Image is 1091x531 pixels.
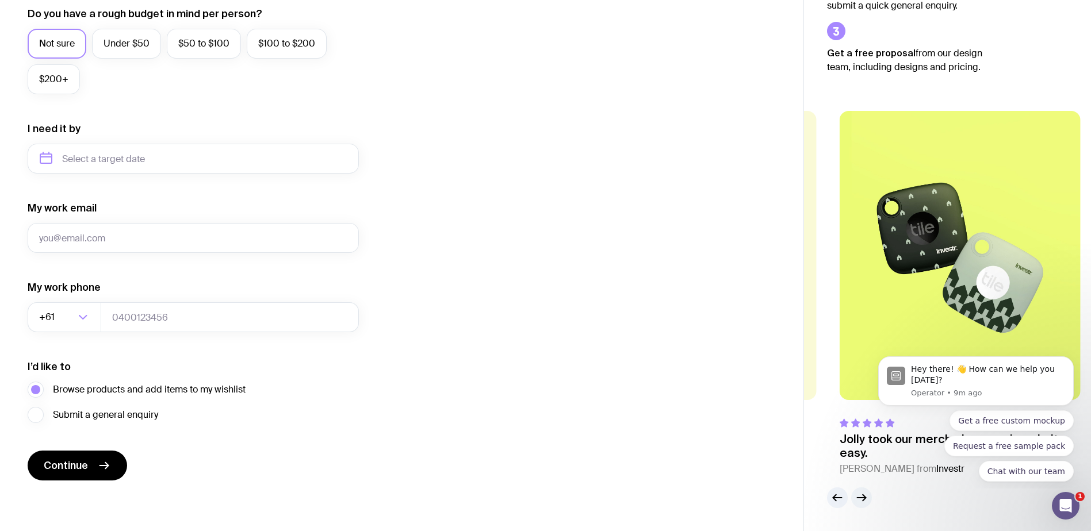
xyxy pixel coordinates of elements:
label: $100 to $200 [247,29,327,59]
label: Under $50 [92,29,161,59]
input: Search for option [57,302,75,332]
input: 0400123456 [101,302,359,332]
strong: Get a free proposal [827,48,916,58]
span: Submit a general enquiry [53,408,158,422]
label: My work phone [28,280,101,294]
p: Jolly took our merch chaos and made it easy. [840,432,1081,460]
div: Search for option [28,302,101,332]
span: Browse products and add items to my wishlist [53,383,246,397]
label: Do you have a rough budget in mind per person? [28,7,262,21]
label: Not sure [28,29,86,59]
cite: [PERSON_NAME] from [840,462,1081,476]
iframe: Intercom notifications message [861,346,1091,488]
input: you@email.com [28,223,359,253]
label: My work email [28,201,97,215]
iframe: Intercom live chat [1052,492,1079,520]
input: Select a target date [28,144,359,174]
button: Continue [28,451,127,480]
label: $50 to $100 [167,29,241,59]
span: 1 [1075,492,1085,501]
label: I’d like to [28,360,71,374]
span: +61 [39,302,57,332]
span: Continue [44,459,88,472]
label: I need it by [28,122,81,136]
label: $200+ [28,64,80,94]
p: from our design team, including designs and pricing. [827,46,1000,74]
